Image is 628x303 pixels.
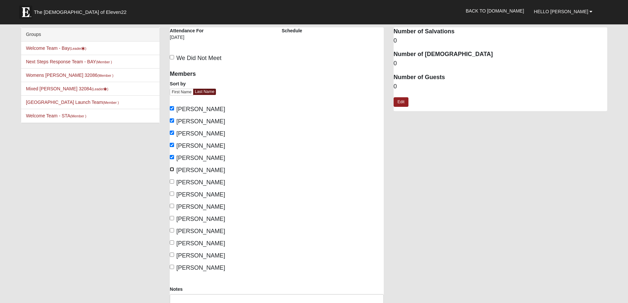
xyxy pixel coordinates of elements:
[170,240,174,245] input: [PERSON_NAME]
[170,192,174,196] input: [PERSON_NAME]
[394,59,608,68] dd: 0
[176,228,225,234] span: [PERSON_NAME]
[170,80,186,87] label: Sort by
[170,155,174,159] input: [PERSON_NAME]
[176,106,225,112] span: [PERSON_NAME]
[16,2,148,19] a: The [DEMOGRAPHIC_DATA] of Eleven22
[26,113,86,118] a: Welcome Team - STA(Member )
[34,9,127,15] span: The [DEMOGRAPHIC_DATA] of Eleven22
[193,89,216,95] a: Last Name
[176,130,225,137] span: [PERSON_NAME]
[176,216,225,222] span: [PERSON_NAME]
[19,6,32,19] img: Eleven22 logo
[534,9,588,14] span: Hello [PERSON_NAME]
[26,45,86,51] a: Welcome Team - Bay(Leader)
[170,265,174,269] input: [PERSON_NAME]
[170,131,174,135] input: [PERSON_NAME]
[170,27,204,34] label: Attendance For
[103,101,119,105] small: (Member )
[176,167,225,173] span: [PERSON_NAME]
[394,27,608,36] dt: Number of Salvations
[176,252,225,259] span: [PERSON_NAME]
[394,73,608,82] dt: Number of Guests
[170,167,174,171] input: [PERSON_NAME]
[97,74,113,77] small: (Member )
[170,89,194,96] a: First Name
[96,60,112,64] small: (Member )
[26,59,112,64] a: Next Steps Response Team - BAY(Member )
[176,240,225,247] span: [PERSON_NAME]
[176,118,225,125] span: [PERSON_NAME]
[26,86,108,91] a: Mixed [PERSON_NAME] 32084(Leader)
[176,155,225,161] span: [PERSON_NAME]
[170,204,174,208] input: [PERSON_NAME]
[176,55,222,61] span: We Did Not Meet
[26,100,119,105] a: [GEOGRAPHIC_DATA] Launch Team(Member )
[282,27,302,34] label: Schedule
[170,216,174,220] input: [PERSON_NAME]
[394,37,608,45] dd: 0
[394,97,408,107] a: Edit
[170,71,272,78] h4: Members
[170,34,216,45] div: [DATE]
[176,179,225,186] span: [PERSON_NAME]
[70,114,86,118] small: (Member )
[26,73,113,78] a: Womens [PERSON_NAME] 32086(Member )
[170,118,174,123] input: [PERSON_NAME]
[170,143,174,147] input: [PERSON_NAME]
[176,203,225,210] span: [PERSON_NAME]
[176,191,225,198] span: [PERSON_NAME]
[170,106,174,110] input: [PERSON_NAME]
[170,286,183,292] label: Notes
[92,87,108,91] small: (Leader )
[529,3,598,20] a: Hello [PERSON_NAME]
[394,82,608,91] dd: 0
[394,50,608,59] dt: Number of [DEMOGRAPHIC_DATA]
[170,179,174,184] input: [PERSON_NAME]
[21,28,160,42] div: Groups
[170,228,174,232] input: [PERSON_NAME]
[461,3,529,19] a: Back to [DOMAIN_NAME]
[176,142,225,149] span: [PERSON_NAME]
[170,253,174,257] input: [PERSON_NAME]
[70,46,86,50] small: (Leader )
[170,55,174,59] input: We Did Not Meet
[176,264,225,271] span: [PERSON_NAME]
